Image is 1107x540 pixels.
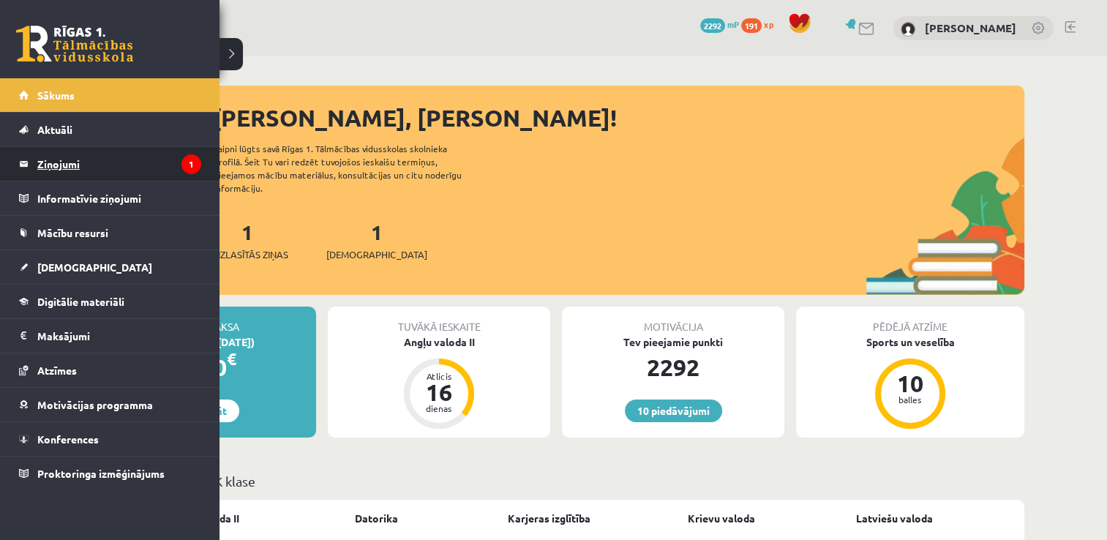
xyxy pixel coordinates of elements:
span: [DEMOGRAPHIC_DATA] [326,247,427,262]
div: Sports un veselība [796,334,1024,350]
span: [DEMOGRAPHIC_DATA] [37,260,152,274]
span: Mācību resursi [37,226,108,239]
a: Ziņojumi1 [19,147,201,181]
div: Motivācija [562,307,784,334]
div: dienas [417,404,461,413]
a: Informatīvie ziņojumi [19,181,201,215]
span: mP [727,18,739,30]
a: 191 xp [741,18,781,30]
a: Maksājumi [19,319,201,353]
span: Konferences [37,432,99,446]
a: Atzīmes [19,353,201,387]
a: [DEMOGRAPHIC_DATA] [19,250,201,284]
span: Motivācijas programma [37,398,153,411]
span: Proktoringa izmēģinājums [37,467,165,480]
span: xp [764,18,773,30]
a: Rīgas 1. Tālmācības vidusskola [16,26,133,62]
a: 10 piedāvājumi [625,400,722,422]
a: Angļu valoda II Atlicis 16 dienas [328,334,550,431]
a: Proktoringa izmēģinājums [19,457,201,490]
span: Sākums [37,89,75,102]
p: Mācību plāns 12.c2 JK klase [94,471,1018,491]
span: Neizlasītās ziņas [206,247,288,262]
a: Latviešu valoda [856,511,933,526]
span: 2292 [700,18,725,33]
div: Atlicis [417,372,461,380]
a: Konferences [19,422,201,456]
a: Datorika [355,511,398,526]
i: 1 [181,154,201,174]
a: Digitālie materiāli [19,285,201,318]
a: Sports un veselība 10 balles [796,334,1024,431]
span: € [227,348,236,370]
div: 10 [888,372,932,395]
a: 1[DEMOGRAPHIC_DATA] [326,219,427,262]
span: Digitālie materiāli [37,295,124,308]
div: [PERSON_NAME], [PERSON_NAME]! [212,100,1024,135]
a: Sākums [19,78,201,112]
div: 16 [417,380,461,404]
a: Krievu valoda [688,511,755,526]
div: balles [888,395,932,404]
div: 2292 [562,350,784,385]
legend: Informatīvie ziņojumi [37,181,201,215]
img: Linda Zemīte [901,22,915,37]
div: Angļu valoda II [328,334,550,350]
div: Tev pieejamie punkti [562,334,784,350]
div: Pēdējā atzīme [796,307,1024,334]
a: Karjeras izglītība [508,511,590,526]
a: Motivācijas programma [19,388,201,421]
a: [PERSON_NAME] [925,20,1016,35]
div: Tuvākā ieskaite [328,307,550,334]
a: Aktuāli [19,113,201,146]
span: 191 [741,18,762,33]
a: 2292 mP [700,18,739,30]
legend: Ziņojumi [37,147,201,181]
legend: Maksājumi [37,319,201,353]
span: Atzīmes [37,364,77,377]
div: Laipni lūgts savā Rīgas 1. Tālmācības vidusskolas skolnieka profilā. Šeit Tu vari redzēt tuvojošo... [214,142,487,195]
a: Mācību resursi [19,216,201,250]
a: 1Neizlasītās ziņas [206,219,288,262]
span: Aktuāli [37,123,72,136]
